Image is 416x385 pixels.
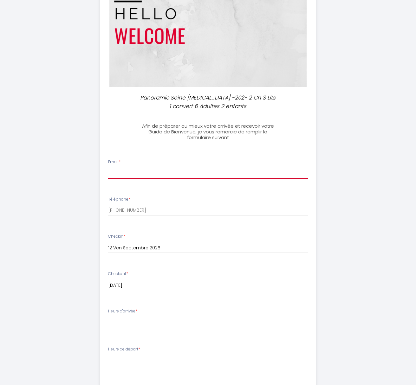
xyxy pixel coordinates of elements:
label: Checkout [108,271,128,277]
label: Checkin [108,234,125,240]
p: Panoramic Seine [MEDICAL_DATA] -202- 2 Ch 3 Lits 1 convert 6 Adultes 2 enfants [140,93,276,110]
label: Heure d'arrivée [108,308,137,314]
h3: Afin de préparer au mieux votre arrivée et recevoir votre Guide de Bienvenue, je vous remercie de... [137,123,278,140]
label: Email [108,159,120,165]
label: Heure de départ [108,346,140,352]
label: Téléphone [108,196,130,202]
